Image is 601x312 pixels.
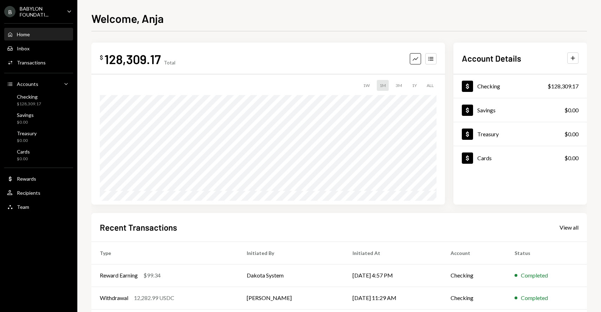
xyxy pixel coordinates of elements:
td: [DATE] 4:57 PM [344,264,442,287]
div: Rewards [17,176,36,182]
div: ALL [424,80,437,91]
div: Transactions [17,60,46,65]
div: $0.00 [564,130,579,138]
div: Withdrawal [100,294,128,302]
a: Recipients [4,186,73,199]
div: Home [17,31,30,37]
a: View all [560,223,579,231]
div: Completed [521,271,548,280]
div: 1M [377,80,389,91]
div: Savings [17,112,34,118]
a: Savings$0.00 [453,98,587,122]
a: Treasury$0.00 [453,122,587,146]
div: Recipients [17,190,40,196]
div: Cards [477,155,492,161]
a: Treasury$0.00 [4,128,73,145]
a: Rewards [4,172,73,185]
h2: Account Details [462,52,521,64]
th: Type [91,242,238,264]
a: Accounts [4,77,73,90]
a: Inbox [4,42,73,55]
a: Savings$0.00 [4,110,73,127]
div: Reward Earning [100,271,138,280]
div: 12,282.99 USDC [134,294,174,302]
div: $0.00 [17,138,37,144]
div: BABYLON FOUNDATI... [20,6,61,18]
a: Transactions [4,56,73,69]
th: Initiated At [344,242,442,264]
th: Account [442,242,506,264]
h2: Recent Transactions [100,221,177,233]
div: $0.00 [17,119,34,125]
td: [PERSON_NAME] [238,287,344,309]
h1: Welcome, Anja [91,11,164,25]
td: Dakota System [238,264,344,287]
div: Accounts [17,81,38,87]
div: Treasury [17,130,37,136]
div: View all [560,224,579,231]
div: 128,309.17 [104,51,161,67]
a: Cards$0.00 [453,146,587,170]
div: $128,309.17 [17,101,41,107]
div: Savings [477,107,496,113]
div: Treasury [477,131,499,137]
a: Checking$128,309.17 [453,74,587,98]
div: B [4,6,15,17]
div: Checking [17,94,41,100]
div: 3M [393,80,405,91]
div: 1Y [409,80,420,91]
div: 1W [360,80,373,91]
div: Inbox [17,45,30,51]
td: [DATE] 11:29 AM [344,287,442,309]
th: Status [506,242,587,264]
td: Checking [442,287,506,309]
div: $0.00 [564,106,579,114]
div: Checking [477,83,500,89]
div: Total [164,60,175,65]
a: Cards$0.00 [4,146,73,163]
div: Completed [521,294,548,302]
div: $0.00 [564,154,579,162]
div: $0.00 [17,156,30,162]
div: $99.34 [143,271,161,280]
a: Home [4,28,73,40]
div: $ [100,54,103,61]
th: Initiated By [238,242,344,264]
div: $128,309.17 [548,82,579,91]
div: Cards [17,149,30,155]
a: Checking$128,309.17 [4,92,73,108]
a: Team [4,200,73,213]
td: Checking [442,264,506,287]
div: Team [17,204,29,210]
